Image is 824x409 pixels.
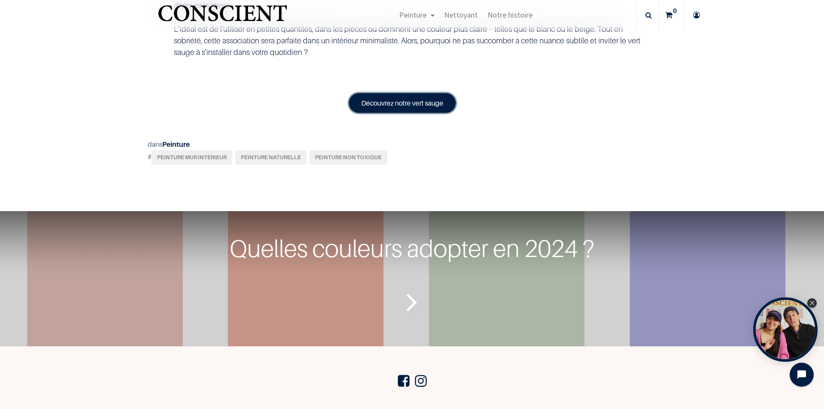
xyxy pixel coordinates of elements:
a: Découvrez notre vert sauge [349,93,456,113]
span: Peinture [399,10,427,20]
div: Tolstoy bubble widget [753,297,818,362]
div: Quelles couleurs adopter en 2024 ? [118,230,706,267]
a: peinture mur intérieur [151,150,232,165]
div: # [148,150,677,170]
span: Notre histoire [488,10,533,20]
div: dans [148,139,677,150]
p: L’idéal est de l'utiliser en petites quantités, dans les pièces où dominent une couleur plus clai... [174,23,650,58]
a: peinture naturelle [235,150,306,165]
a: Peinture [162,140,190,148]
span: Nettoyant [444,10,478,20]
div: Open Tolstoy [753,297,818,362]
i: Lire la suite [406,282,418,322]
sup: 0 [671,6,679,15]
div: Open Tolstoy widget [753,297,818,362]
div: Close Tolstoy widget [807,298,817,308]
a: peinture non toxique [309,150,387,165]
